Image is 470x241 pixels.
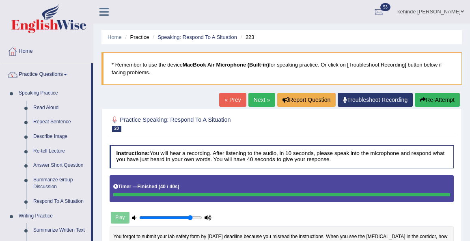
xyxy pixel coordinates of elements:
[30,158,91,173] a: Answer Short Question
[380,3,390,11] span: 53
[157,34,237,40] a: Speaking: Respond To A Situation
[415,93,460,107] button: Re-Attempt
[108,34,122,40] a: Home
[219,93,246,107] a: « Prev
[30,223,91,238] a: Summarize Written Text
[248,93,275,107] a: Next »
[160,184,178,189] b: 40 / 40s
[338,93,413,107] a: Troubleshoot Recording
[30,173,91,194] a: Summarize Group Discussion
[0,63,91,84] a: Practice Questions
[113,184,179,189] h5: Timer —
[123,33,149,41] li: Practice
[15,86,91,101] a: Speaking Practice
[30,144,91,159] a: Re-tell Lecture
[0,40,93,60] a: Home
[138,184,157,189] b: Finished
[30,115,91,129] a: Repeat Sentence
[30,129,91,144] a: Describe Image
[116,150,149,156] b: Instructions:
[15,209,91,224] a: Writing Practice
[110,145,454,168] h4: You will hear a recording. After listening to the audio, in 10 seconds, please speak into the mic...
[239,33,254,41] li: 223
[112,126,121,132] span: 20
[30,101,91,115] a: Read Aloud
[183,62,269,68] b: MacBook Air Microphone (Built-in)
[159,184,160,189] b: (
[30,194,91,209] a: Respond To A Situation
[178,184,179,189] b: )
[277,93,336,107] button: Report Question
[101,52,462,85] blockquote: * Remember to use the device for speaking practice. Or click on [Troubleshoot Recording] button b...
[110,115,323,132] h2: Practice Speaking: Respond To A Situation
